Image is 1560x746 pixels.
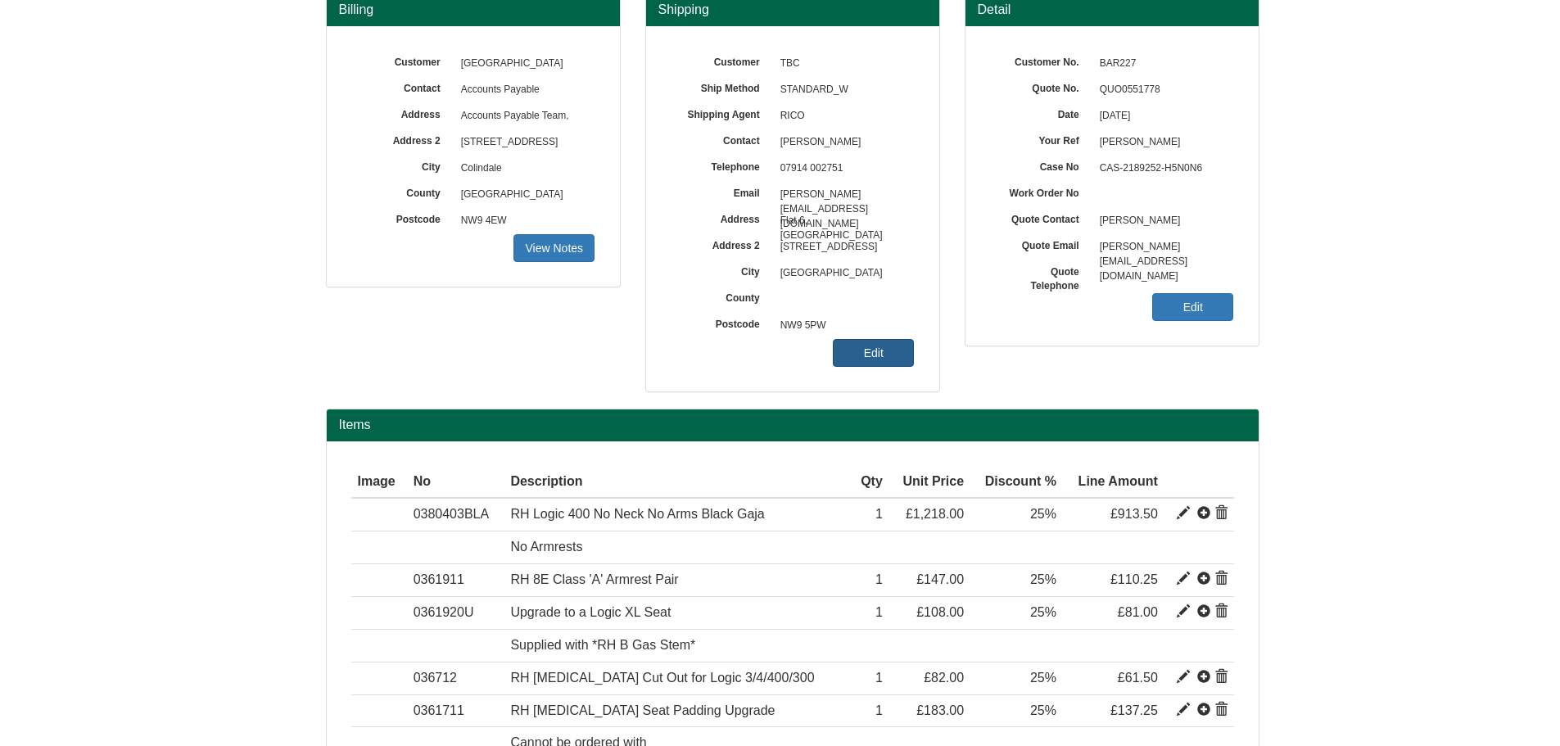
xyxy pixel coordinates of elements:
a: Edit [1152,293,1233,321]
span: 25% [1030,605,1056,619]
td: 0361711 [407,694,504,727]
label: Customer [671,51,772,70]
label: Telephone [671,156,772,174]
label: Work Order No [990,182,1092,201]
td: 036712 [407,662,504,694]
label: Contact [671,129,772,148]
th: Description [504,466,851,499]
span: £61.50 [1118,671,1158,685]
span: [STREET_ADDRESS] [453,129,595,156]
span: 1 [875,671,883,685]
span: [PERSON_NAME] [772,129,915,156]
span: [GEOGRAPHIC_DATA] [453,182,595,208]
label: Contact [351,77,453,96]
label: Quote No. [990,77,1092,96]
span: £82.00 [924,671,964,685]
span: [GEOGRAPHIC_DATA] [453,51,595,77]
span: 1 [875,572,883,586]
th: Line Amount [1063,466,1164,499]
label: Address 2 [351,129,453,148]
label: County [351,182,453,201]
span: Colindale [453,156,595,182]
label: Address [671,208,772,227]
h2: Items [339,418,1246,432]
label: Shipping Agent [671,103,772,122]
label: County [671,287,772,305]
h3: Billing [339,2,608,17]
span: 1 [875,703,883,717]
label: Quote Contact [990,208,1092,227]
span: [PERSON_NAME] [1092,208,1234,234]
th: Unit Price [889,466,970,499]
a: View Notes [513,234,595,262]
span: Accounts Payable Team, [453,103,595,129]
span: £110.25 [1110,572,1158,586]
span: £147.00 [916,572,964,586]
td: 0361920U [407,597,504,630]
span: QUO0551778 [1092,77,1234,103]
span: 1 [875,507,883,521]
span: Supplied with *RH B Gas Stem* [510,638,695,652]
label: Customer [351,51,453,70]
label: Postcode [671,313,772,332]
label: Quote Telephone [990,260,1092,293]
span: RH [MEDICAL_DATA] Cut Out for Logic 3/4/400/300 [510,671,814,685]
label: Postcode [351,208,453,227]
span: TBC [772,51,915,77]
span: £137.25 [1110,703,1158,717]
span: £183.00 [916,703,964,717]
span: Accounts Payable [453,77,595,103]
span: RICO [772,103,915,129]
span: £81.00 [1118,605,1158,619]
th: No [407,466,504,499]
span: [PERSON_NAME][EMAIL_ADDRESS][DOMAIN_NAME] [772,182,915,208]
span: £913.50 [1110,507,1158,521]
td: 0361911 [407,564,504,597]
label: Email [671,182,772,201]
span: NW9 5PW [772,313,915,339]
span: CAS-2189252-H5N0N6 [1092,156,1234,182]
span: RH [MEDICAL_DATA] Seat Padding Upgrade [510,703,775,717]
span: £108.00 [916,605,964,619]
label: Date [990,103,1092,122]
th: Image [351,466,407,499]
label: City [351,156,453,174]
span: [DATE] [1092,103,1234,129]
label: Ship Method [671,77,772,96]
span: Upgrade to a Logic XL Seat [510,605,671,619]
span: [PERSON_NAME] [1092,129,1234,156]
span: 25% [1030,703,1056,717]
label: Address 2 [671,234,772,253]
span: NW9 4EW [453,208,595,234]
th: Qty [851,466,889,499]
label: City [671,260,772,279]
label: Quote Email [990,234,1092,253]
span: 25% [1030,671,1056,685]
span: 25% [1030,507,1056,521]
span: RH Logic 400 No Neck No Arms Black Gaja [510,507,764,521]
span: Flat 6, [GEOGRAPHIC_DATA] [772,208,915,234]
span: BAR227 [1092,51,1234,77]
span: £1,218.00 [906,507,964,521]
td: 0380403BLA [407,498,504,531]
span: 07914 002751 [772,156,915,182]
span: 25% [1030,572,1056,586]
span: [STREET_ADDRESS] [772,234,915,260]
h3: Detail [978,2,1246,17]
h3: Shipping [658,2,927,17]
th: Discount % [970,466,1063,499]
span: RH 8E Class 'A' Armrest Pair [510,572,678,586]
span: [PERSON_NAME][EMAIL_ADDRESS][DOMAIN_NAME] [1092,234,1234,260]
span: [GEOGRAPHIC_DATA] [772,260,915,287]
label: Your Ref [990,129,1092,148]
a: Edit [833,339,914,367]
label: Customer No. [990,51,1092,70]
label: Case No [990,156,1092,174]
label: Address [351,103,453,122]
span: No Armrests [510,540,582,554]
span: 1 [875,605,883,619]
span: STANDARD_W [772,77,915,103]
